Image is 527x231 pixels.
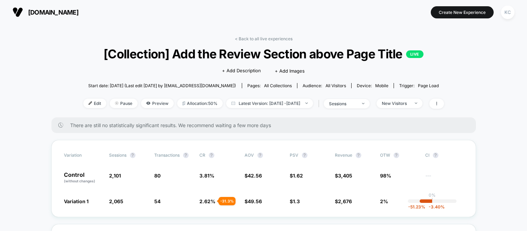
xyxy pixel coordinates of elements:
[290,198,300,204] span: $
[177,99,223,108] span: Allocation: 50%
[64,198,89,204] span: Variation 1
[418,83,439,88] span: Page Load
[293,173,303,179] span: 1.62
[182,101,185,105] img: rebalance
[64,179,95,183] span: (without changes)
[303,83,346,88] div: Audience:
[380,152,418,158] span: OTW
[425,152,463,158] span: CI
[399,83,439,88] div: Trigger:
[154,173,160,179] span: 80
[70,122,462,128] span: There are still no statistically significant results. We recommend waiting a few more days
[356,152,361,158] button: ?
[382,101,410,106] div: New Visitors
[351,83,394,88] span: Device:
[141,99,174,108] span: Preview
[248,198,262,204] span: 49.56
[154,152,180,158] span: Transactions
[247,83,292,88] div: Pages:
[109,173,121,179] span: 2,101
[338,173,352,179] span: 3,405
[329,101,357,106] div: sessions
[115,101,118,105] img: end
[245,173,262,179] span: $
[316,99,324,109] span: |
[109,198,123,204] span: 2,065
[199,152,205,158] span: CR
[183,152,189,158] button: ?
[101,47,426,61] span: [Collection] Add the Review Section above Page Title
[88,83,236,88] span: Start date: [DATE] (Last edit [DATE] by [EMAIL_ADDRESS][DOMAIN_NAME])
[154,198,160,204] span: 54
[257,152,263,158] button: ?
[109,152,126,158] span: Sessions
[499,5,517,19] button: KC
[110,99,138,108] span: Pause
[275,68,305,74] span: + Add Images
[501,6,514,19] div: KC
[335,152,352,158] span: Revenue
[28,9,79,16] span: [DOMAIN_NAME]
[408,204,425,209] span: -51.23 %
[290,173,303,179] span: $
[305,102,308,104] img: end
[431,6,494,18] button: Create New Experience
[248,173,262,179] span: 42.56
[83,99,106,108] span: Edit
[375,83,388,88] span: mobile
[199,173,214,179] span: 3.81 %
[380,198,388,204] span: 2%
[302,152,307,158] button: ?
[89,101,92,105] img: edit
[290,152,298,158] span: PSV
[394,152,399,158] button: ?
[335,173,352,179] span: $
[209,152,214,158] button: ?
[226,99,313,108] span: Latest Version: [DATE] - [DATE]
[245,152,254,158] span: AOV
[64,172,102,184] p: Control
[425,204,445,209] span: -3.40 %
[130,152,135,158] button: ?
[335,198,352,204] span: $
[433,152,438,158] button: ?
[431,198,433,203] p: |
[222,67,261,74] span: + Add Description
[338,198,352,204] span: 2,676
[235,36,293,41] a: < Back to all live experiences
[425,174,463,184] span: ---
[231,101,235,105] img: calendar
[429,192,436,198] p: 0%
[264,83,292,88] span: all collections
[415,102,417,104] img: end
[406,50,423,58] p: LIVE
[245,198,262,204] span: $
[362,103,364,104] img: end
[199,198,215,204] span: 2.62 %
[380,173,391,179] span: 98%
[219,197,236,205] div: - 31.3 %
[326,83,346,88] span: All Visitors
[64,152,102,158] span: Variation
[10,7,81,18] button: [DOMAIN_NAME]
[293,198,300,204] span: 1.3
[13,7,23,17] img: Visually logo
